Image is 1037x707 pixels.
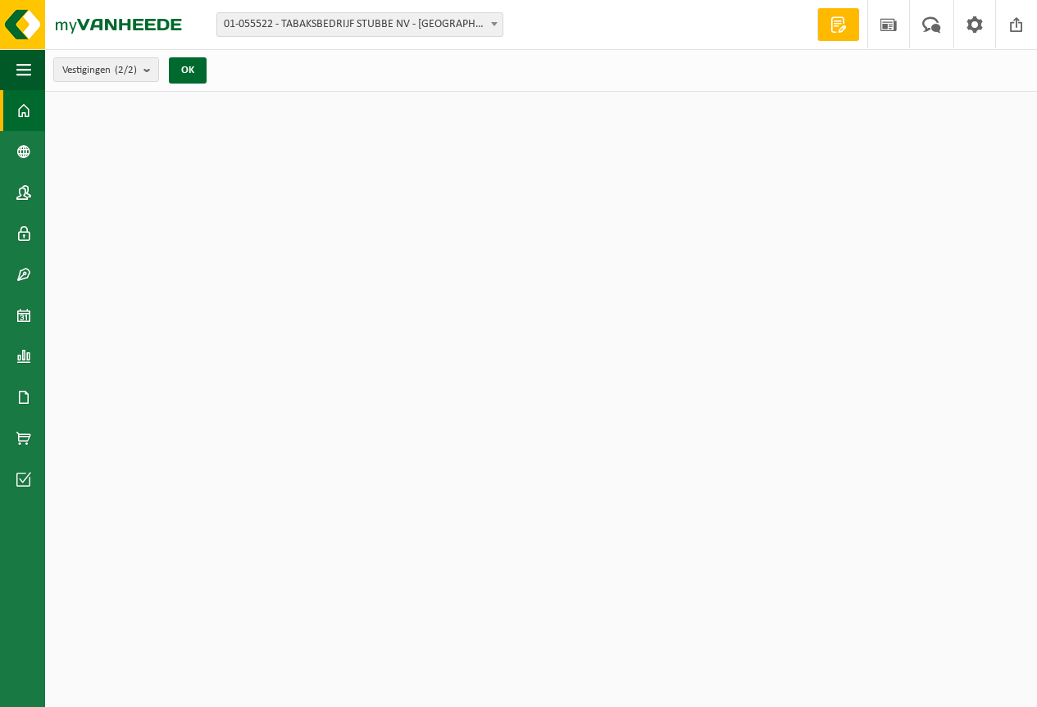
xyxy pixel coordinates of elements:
[115,65,137,75] count: (2/2)
[53,57,159,82] button: Vestigingen(2/2)
[169,57,207,84] button: OK
[62,58,137,83] span: Vestigingen
[217,13,503,36] span: 01-055522 - TABAKSBEDRIJF STUBBE NV - ZONNEBEKE
[216,12,503,37] span: 01-055522 - TABAKSBEDRIJF STUBBE NV - ZONNEBEKE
